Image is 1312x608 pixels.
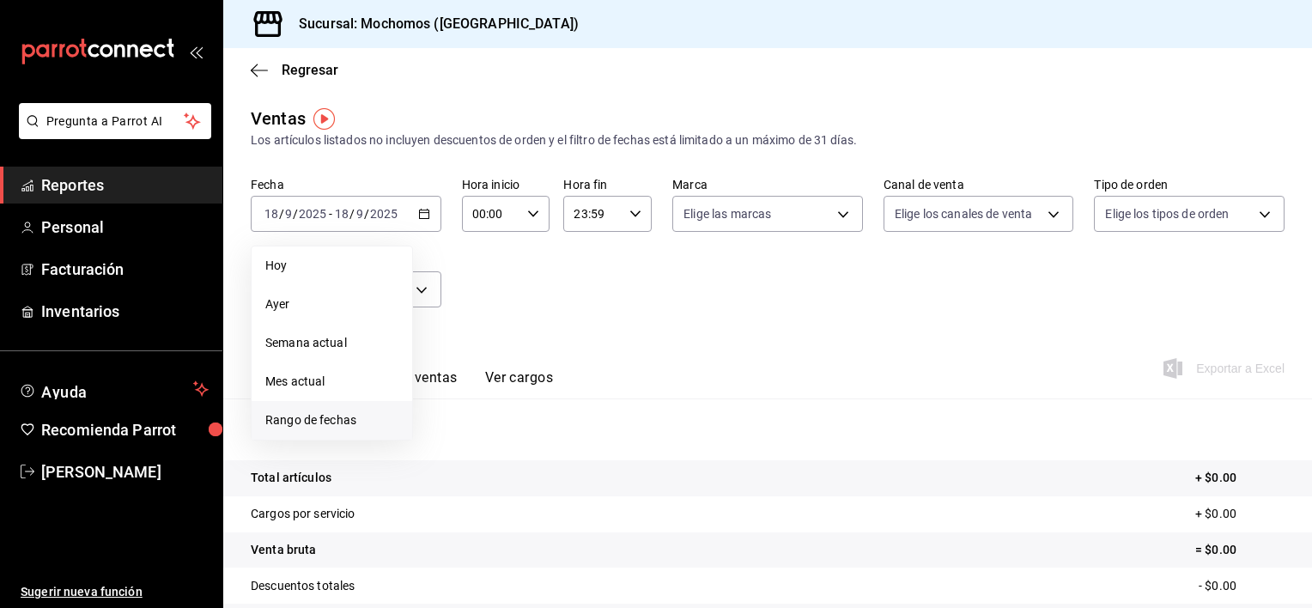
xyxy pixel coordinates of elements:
[12,125,211,143] a: Pregunta a Parrot AI
[41,216,209,239] span: Personal
[41,300,209,323] span: Inventarios
[41,418,209,441] span: Recomienda Parrot
[251,505,355,523] p: Cargos por servicio
[884,179,1074,191] label: Canal de venta
[41,460,209,483] span: [PERSON_NAME]
[251,469,331,487] p: Total artículos
[672,179,863,191] label: Marca
[251,62,338,78] button: Regresar
[563,179,652,191] label: Hora fin
[21,583,209,601] span: Sugerir nueva función
[279,207,284,221] span: /
[329,207,332,221] span: -
[251,106,306,131] div: Ventas
[293,207,298,221] span: /
[251,131,1285,149] div: Los artículos listados no incluyen descuentos de orden y el filtro de fechas está limitado a un m...
[251,577,355,595] p: Descuentos totales
[1199,577,1285,595] p: - $0.00
[298,207,327,221] input: ----
[355,207,364,221] input: --
[265,257,398,275] span: Hoy
[41,379,186,399] span: Ayuda
[1105,205,1229,222] span: Elige los tipos de orden
[390,369,458,398] button: Ver ventas
[265,411,398,429] span: Rango de fechas
[251,419,1285,440] p: Resumen
[284,207,293,221] input: --
[265,334,398,352] span: Semana actual
[285,14,579,34] h3: Sucursal: Mochomos ([GEOGRAPHIC_DATA])
[313,108,335,130] img: Tooltip marker
[349,207,355,221] span: /
[46,112,185,131] span: Pregunta a Parrot AI
[369,207,398,221] input: ----
[251,541,316,559] p: Venta bruta
[1195,469,1285,487] p: + $0.00
[1195,505,1285,523] p: + $0.00
[485,369,554,398] button: Ver cargos
[364,207,369,221] span: /
[895,205,1032,222] span: Elige los canales de venta
[1094,179,1285,191] label: Tipo de orden
[1195,541,1285,559] p: = $0.00
[462,179,550,191] label: Hora inicio
[19,103,211,139] button: Pregunta a Parrot AI
[264,207,279,221] input: --
[41,173,209,197] span: Reportes
[683,205,771,222] span: Elige las marcas
[189,45,203,58] button: open_drawer_menu
[334,207,349,221] input: --
[41,258,209,281] span: Facturación
[251,179,441,191] label: Fecha
[282,62,338,78] span: Regresar
[265,295,398,313] span: Ayer
[265,373,398,391] span: Mes actual
[278,369,553,398] div: navigation tabs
